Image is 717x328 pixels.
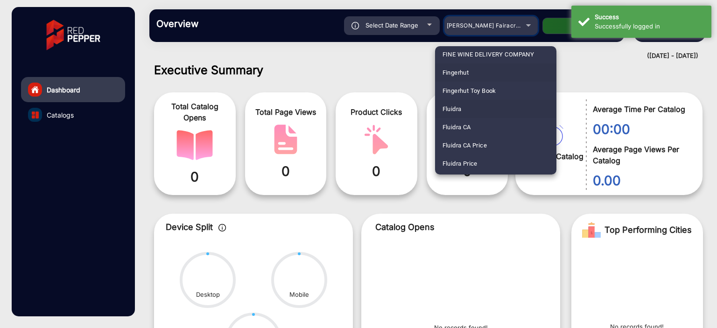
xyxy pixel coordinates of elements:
span: Food Fair Markets [443,173,493,191]
span: Fluidra [443,100,462,118]
div: Success [595,13,704,22]
div: Successfully logged in [595,22,704,31]
span: Fluidra CA Price [443,136,487,154]
span: Fluidra CA [443,118,471,136]
span: Fluidra Price [443,154,478,173]
span: FINE WINE DELIVERY COMPANY [443,45,534,63]
span: Fingerhut [443,63,469,82]
span: Fingerhut Toy Book [443,82,496,100]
